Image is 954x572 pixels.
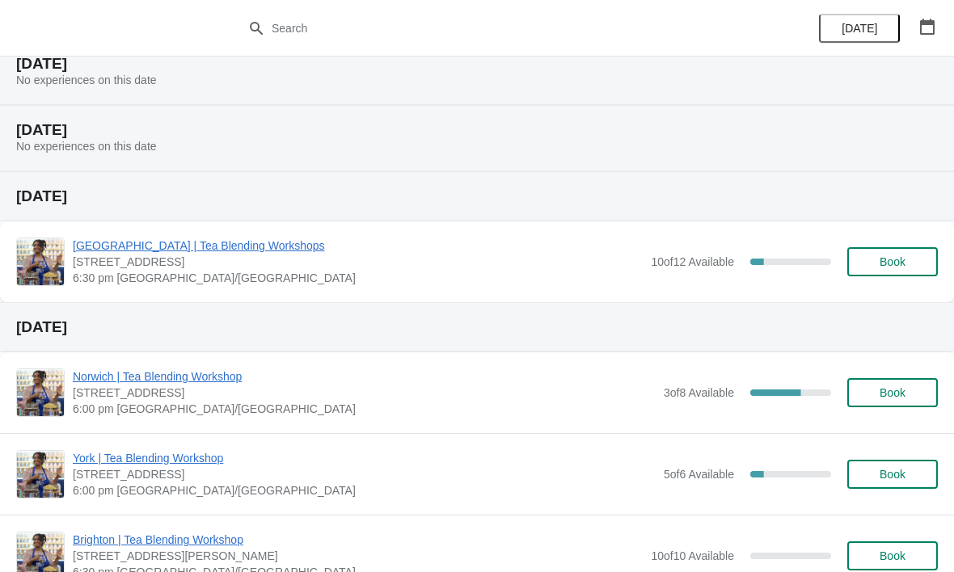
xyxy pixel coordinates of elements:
span: No experiences on this date [16,74,157,86]
img: Norwich | Tea Blending Workshop | 9 Back Of The Inns, Norwich NR2 1PT, UK | 6:00 pm Europe/London [17,369,64,416]
button: Book [847,247,938,276]
button: [DATE] [819,14,900,43]
span: 10 of 12 Available [651,255,734,268]
img: Glasgow | Tea Blending Workshops | 215 Byres Road, Glasgow G12 8UD, UK | 6:30 pm Europe/London [17,238,64,285]
span: 3 of 8 Available [664,386,734,399]
h2: [DATE] [16,188,938,204]
span: 10 of 10 Available [651,549,734,562]
input: Search [271,14,715,43]
h2: [DATE] [16,319,938,335]
span: York | Tea Blending Workshop [73,450,656,466]
img: York | Tea Blending Workshop | 73 Low Petergate, YO1 7HY | 6:00 pm Europe/London [17,451,64,498]
span: Brighton | Tea Blending Workshop [73,532,643,548]
h2: [DATE] [16,56,938,72]
span: Book [880,255,905,268]
span: Book [880,386,905,399]
span: Book [880,468,905,481]
span: [STREET_ADDRESS] [73,385,656,401]
span: 6:00 pm [GEOGRAPHIC_DATA]/[GEOGRAPHIC_DATA] [73,401,656,417]
span: No experiences on this date [16,140,157,153]
span: [STREET_ADDRESS] [73,466,656,482]
span: 5 of 6 Available [664,468,734,481]
button: Book [847,378,938,407]
span: 6:00 pm [GEOGRAPHIC_DATA]/[GEOGRAPHIC_DATA] [73,482,656,498]
span: [STREET_ADDRESS][PERSON_NAME] [73,548,643,564]
span: [STREET_ADDRESS] [73,254,643,270]
h2: [DATE] [16,122,938,138]
button: Book [847,460,938,489]
span: Book [880,549,905,562]
button: Book [847,541,938,570]
span: [GEOGRAPHIC_DATA] | Tea Blending Workshops [73,238,643,254]
span: 6:30 pm [GEOGRAPHIC_DATA]/[GEOGRAPHIC_DATA] [73,270,643,286]
span: [DATE] [842,22,877,35]
span: Norwich | Tea Blending Workshop [73,368,656,385]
